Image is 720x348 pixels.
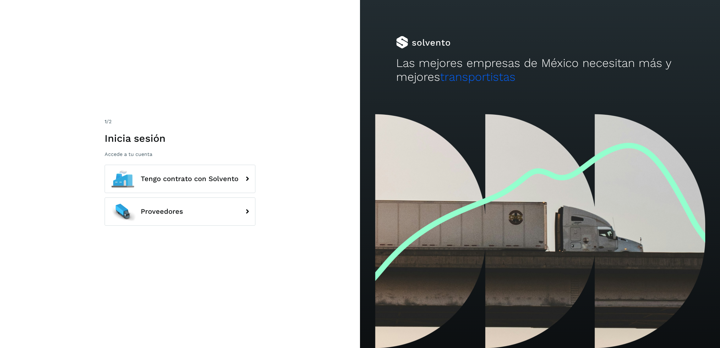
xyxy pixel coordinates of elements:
[105,151,255,157] p: Accede a tu cuenta
[141,208,183,215] span: Proveedores
[396,56,684,84] h2: Las mejores empresas de México necesitan más y mejores
[105,165,255,193] button: Tengo contrato con Solvento
[141,175,238,183] span: Tengo contrato con Solvento
[440,70,515,84] span: transportistas
[105,132,255,144] h1: Inicia sesión
[105,119,106,124] span: 1
[105,118,255,125] div: /2
[105,197,255,226] button: Proveedores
